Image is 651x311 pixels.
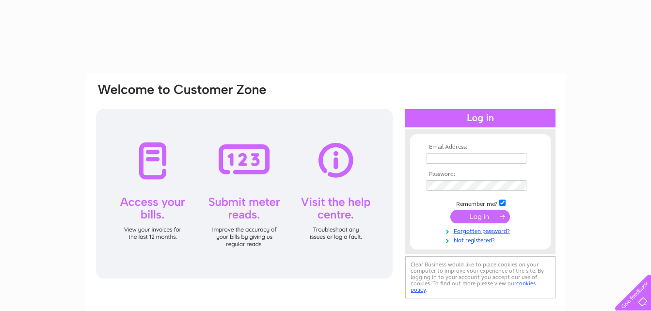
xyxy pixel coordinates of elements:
[411,280,536,293] a: cookies policy
[424,144,537,151] th: Email Address:
[427,226,537,235] a: Forgotten password?
[424,171,537,178] th: Password:
[405,256,556,298] div: Clear Business would like to place cookies on your computer to improve your experience of the sit...
[427,235,537,244] a: Not registered?
[450,210,510,223] input: Submit
[424,198,537,208] td: Remember me?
